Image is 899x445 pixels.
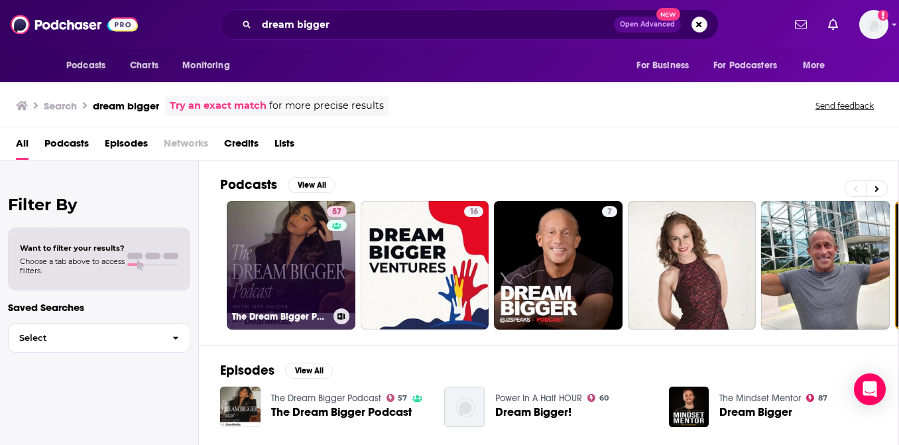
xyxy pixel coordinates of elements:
a: Dream Bigger! [495,407,571,418]
a: PodcastsView All [220,176,335,193]
a: Power In A Half HOUR [495,393,582,404]
a: 57 [327,206,347,217]
img: The Dream Bigger Podcast [220,387,261,427]
a: 60 [587,394,609,402]
a: 7 [494,201,623,330]
a: 16 [464,206,483,217]
span: Select [9,334,162,342]
a: The Dream Bigger Podcast [271,393,381,404]
a: 7 [602,206,617,217]
span: New [656,8,680,21]
a: 16 [361,201,489,330]
div: Open Intercom Messenger [854,373,886,405]
span: Monitoring [182,56,229,75]
span: More [803,56,825,75]
span: Podcasts [66,56,105,75]
a: Dream Bigger [719,407,792,418]
span: 60 [599,395,609,401]
p: Saved Searches [8,301,190,314]
span: for more precise results [269,98,384,113]
span: Networks [164,133,208,160]
span: For Podcasters [713,56,777,75]
img: Dream Bigger! [444,387,485,427]
button: open menu [627,53,705,78]
h3: dream bigger [93,99,159,112]
a: 87 [806,394,827,402]
img: User Profile [859,10,888,39]
button: View All [288,177,335,193]
img: Podchaser - Follow, Share and Rate Podcasts [11,12,138,37]
a: Episodes [105,133,148,160]
h2: Filter By [8,195,190,214]
span: 16 [469,206,478,219]
a: 57The Dream Bigger Podcast [227,201,355,330]
span: 57 [332,206,341,219]
button: Show profile menu [859,10,888,39]
a: Credits [224,133,259,160]
h3: The Dream Bigger Podcast [232,311,328,322]
span: Open Advanced [620,21,675,28]
a: Show notifications dropdown [823,13,843,36]
h2: Episodes [220,362,274,379]
button: Open AdvancedNew [614,17,681,32]
button: open menu [705,53,796,78]
div: Search podcasts, credits, & more... [220,9,719,40]
span: Choose a tab above to access filters. [20,257,125,275]
a: Charts [121,53,166,78]
input: Search podcasts, credits, & more... [257,14,614,35]
a: Try an exact match [170,98,267,113]
a: Lists [274,133,294,160]
button: View All [285,363,333,379]
button: open menu [794,53,842,78]
button: Select [8,323,190,353]
button: Send feedback [811,100,878,111]
h2: Podcasts [220,176,277,193]
span: 7 [607,206,612,219]
span: Want to filter your results? [20,243,125,253]
h3: Search [44,99,77,112]
a: The Mindset Mentor [719,393,801,404]
a: Podcasts [44,133,89,160]
span: Logged in as heidi.egloff [859,10,888,39]
span: 57 [398,395,407,401]
button: open menu [173,53,247,78]
button: open menu [57,53,123,78]
span: For Business [636,56,689,75]
span: Charts [130,56,158,75]
img: Dream Bigger [669,387,709,427]
a: The Dream Bigger Podcast [271,407,412,418]
span: 87 [818,395,827,401]
a: 57 [387,394,408,402]
a: Show notifications dropdown [790,13,812,36]
svg: Add a profile image [878,10,888,21]
a: EpisodesView All [220,362,333,379]
a: All [16,133,29,160]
